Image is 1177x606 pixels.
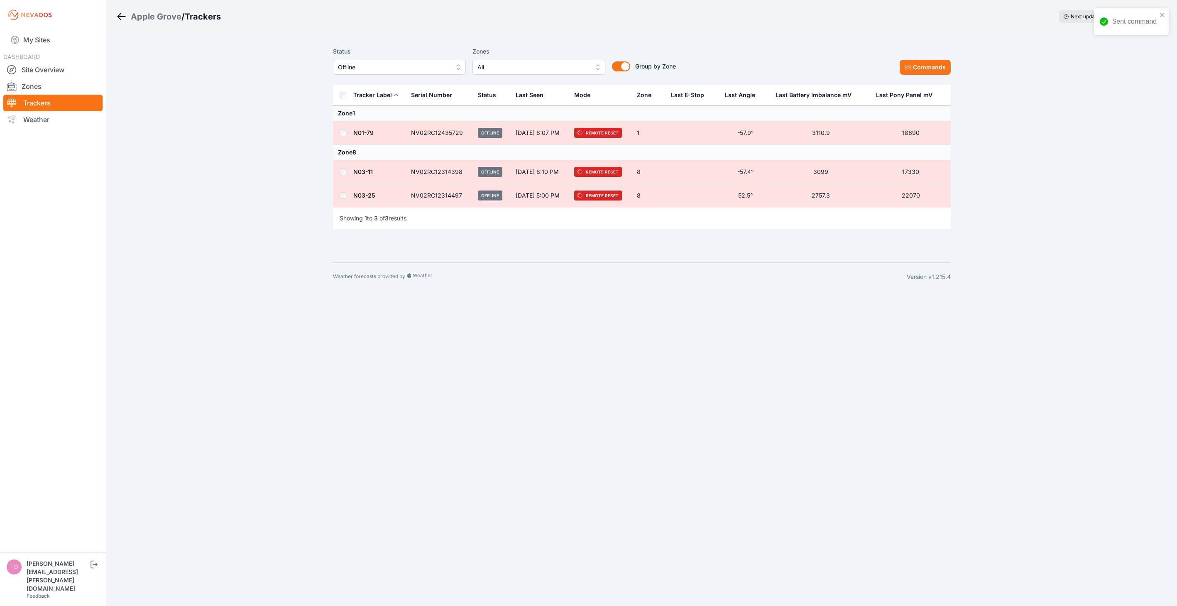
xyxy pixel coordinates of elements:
[365,215,367,222] span: 1
[574,191,622,200] span: Remote Reset
[725,85,762,105] button: Last Angle
[1160,12,1165,18] button: close
[478,91,496,99] div: Status
[478,191,502,200] span: Offline
[477,62,589,72] span: All
[3,78,103,95] a: Zones
[3,61,103,78] a: Site Overview
[478,85,503,105] button: Status
[1112,17,1157,27] div: Sent command
[511,184,569,208] td: [DATE] 5:00 PM
[333,273,907,281] div: Weather forecasts provided by
[574,128,622,138] span: Remote Reset
[338,62,449,72] span: Offline
[511,160,569,184] td: [DATE] 8:10 PM
[3,53,40,60] span: DASHBOARD
[478,167,502,177] span: Offline
[353,168,373,175] a: N03-11
[3,95,103,111] a: Trackers
[333,145,951,160] td: Zone 8
[907,273,951,281] div: Version v1.215.4
[406,121,473,145] td: NV02RC12435729
[353,129,374,136] a: N01-79
[27,593,50,599] a: Feedback
[632,160,666,184] td: 8
[574,85,597,105] button: Mode
[472,46,605,56] label: Zones
[632,121,666,145] td: 1
[876,91,932,99] div: Last Pony Panel mV
[871,160,950,184] td: 17330
[900,60,951,75] button: Commands
[406,160,473,184] td: NV02RC12314398
[333,46,466,56] label: Status
[3,30,103,50] a: My Sites
[353,192,375,199] a: N03-25
[876,85,939,105] button: Last Pony Panel mV
[511,121,569,145] td: [DATE] 8:07 PM
[374,215,378,222] span: 3
[116,6,221,27] nav: Breadcrumb
[776,91,852,99] div: Last Battery Imbalance mV
[720,160,771,184] td: -57.4°
[1071,13,1105,20] span: Next update in
[637,91,651,99] div: Zone
[7,560,22,574] img: tomasz.barcz@energix-group.com
[185,11,221,22] h3: Trackers
[771,121,871,145] td: 3110.9
[353,85,399,105] button: Tracker Label
[406,184,473,208] td: NV02RC12314497
[3,111,103,128] a: Weather
[720,121,771,145] td: -57.9°
[671,85,711,105] button: Last E-Stop
[340,214,406,222] p: Showing to of results
[333,60,466,75] button: Offline
[725,91,755,99] div: Last Angle
[411,91,452,99] div: Serial Number
[385,215,389,222] span: 3
[771,160,871,184] td: 3099
[27,560,89,593] div: [PERSON_NAME][EMAIL_ADDRESS][PERSON_NAME][DOMAIN_NAME]
[333,106,951,121] td: Zone 1
[353,91,392,99] div: Tracker Label
[516,85,564,105] div: Last Seen
[871,121,950,145] td: 18690
[7,8,53,22] img: Nevados
[574,91,590,99] div: Mode
[635,63,676,70] span: Group by Zone
[632,184,666,208] td: 8
[411,85,459,105] button: Serial Number
[181,11,185,22] span: /
[776,85,858,105] button: Last Battery Imbalance mV
[871,184,950,208] td: 22070
[478,128,502,138] span: Offline
[131,11,181,22] a: Apple Grove
[472,60,605,75] button: All
[671,91,704,99] div: Last E-Stop
[720,184,771,208] td: 52.5°
[574,167,622,177] span: Remote Reset
[637,85,658,105] button: Zone
[771,184,871,208] td: 2757.3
